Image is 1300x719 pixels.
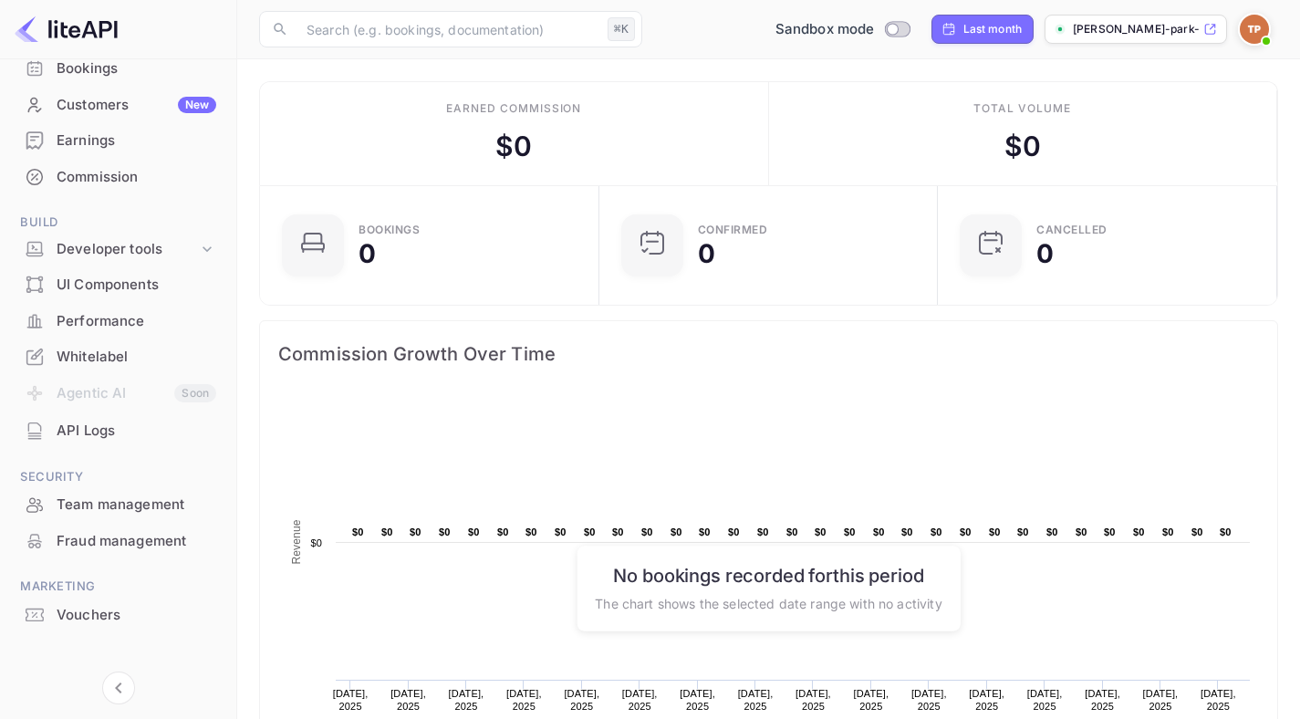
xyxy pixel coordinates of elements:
text: $0 [757,526,769,537]
text: $0 [1220,526,1232,537]
div: Team management [11,487,225,523]
div: CANCELLED [1036,224,1108,235]
div: Total volume [973,100,1071,117]
div: Vouchers [57,605,216,626]
span: Commission Growth Over Time [278,339,1259,369]
div: 0 [1036,241,1054,266]
a: Team management [11,487,225,521]
div: Developer tools [11,234,225,266]
text: $0 [497,526,509,537]
text: $0 [1076,526,1087,537]
div: API Logs [11,413,225,449]
text: $0 [439,526,451,537]
div: Whitelabel [57,347,216,368]
div: Earned commission [446,100,581,117]
h6: No bookings recorded for this period [595,564,941,586]
div: 0 [698,241,715,266]
div: $ 0 [1004,126,1041,167]
text: $0 [310,537,322,548]
text: $0 [612,526,624,537]
input: Search (e.g. bookings, documentation) [296,11,600,47]
text: $0 [468,526,480,537]
text: $0 [728,526,740,537]
text: $0 [1191,526,1203,537]
text: $0 [1104,526,1116,537]
span: Marketing [11,577,225,597]
span: Build [11,213,225,233]
div: CustomersNew [11,88,225,123]
a: Performance [11,304,225,338]
a: CustomersNew [11,88,225,121]
text: $0 [584,526,596,537]
text: [DATE], 2025 [449,688,484,712]
div: Bookings [11,51,225,87]
div: Confirmed [698,224,768,235]
text: Revenue [290,519,303,564]
div: Last month [963,21,1023,37]
text: [DATE], 2025 [564,688,599,712]
text: $0 [1162,526,1174,537]
text: [DATE], 2025 [1143,688,1179,712]
text: $0 [989,526,1001,537]
text: [DATE], 2025 [854,688,889,712]
div: Earnings [57,130,216,151]
img: Tim Park [1240,15,1269,44]
text: [DATE], 2025 [911,688,947,712]
div: Team management [57,495,216,516]
a: Whitelabel [11,339,225,373]
div: 0 [359,241,376,266]
text: [DATE], 2025 [622,688,658,712]
text: $0 [960,526,972,537]
div: Developer tools [57,239,198,260]
text: [DATE], 2025 [333,688,369,712]
div: Earnings [11,123,225,159]
text: $0 [1017,526,1029,537]
text: $0 [699,526,711,537]
text: $0 [844,526,856,537]
text: [DATE], 2025 [1027,688,1063,712]
text: $0 [410,526,421,537]
text: [DATE], 2025 [738,688,774,712]
text: $0 [1133,526,1145,537]
text: $0 [1046,526,1058,537]
text: $0 [641,526,653,537]
text: $0 [815,526,827,537]
text: [DATE], 2025 [796,688,831,712]
a: API Logs [11,413,225,447]
div: UI Components [11,267,225,303]
text: [DATE], 2025 [680,688,715,712]
div: Customers [57,95,216,116]
p: The chart shows the selected date range with no activity [595,593,941,612]
text: [DATE], 2025 [969,688,1004,712]
div: New [178,97,216,113]
div: Fraud management [57,531,216,552]
span: Security [11,467,225,487]
div: Switch to Production mode [768,19,917,40]
text: $0 [786,526,798,537]
div: Performance [57,311,216,332]
div: Whitelabel [11,339,225,375]
div: UI Components [57,275,216,296]
text: $0 [931,526,942,537]
text: [DATE], 2025 [1085,688,1120,712]
div: Bookings [359,224,420,235]
a: Vouchers [11,598,225,631]
a: UI Components [11,267,225,301]
div: Fraud management [11,524,225,559]
button: Collapse navigation [102,672,135,704]
p: [PERSON_NAME]-park-ghkao.nuitee.... [1073,21,1200,37]
text: $0 [525,526,537,537]
div: API Logs [57,421,216,442]
div: $ 0 [495,126,532,167]
div: Commission [11,160,225,195]
text: $0 [555,526,567,537]
a: Earnings [11,123,225,157]
div: Performance [11,304,225,339]
text: [DATE], 2025 [506,688,542,712]
div: Vouchers [11,598,225,633]
div: Click to change the date range period [931,15,1035,44]
text: $0 [352,526,364,537]
div: Bookings [57,58,216,79]
a: Commission [11,160,225,193]
text: $0 [873,526,885,537]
